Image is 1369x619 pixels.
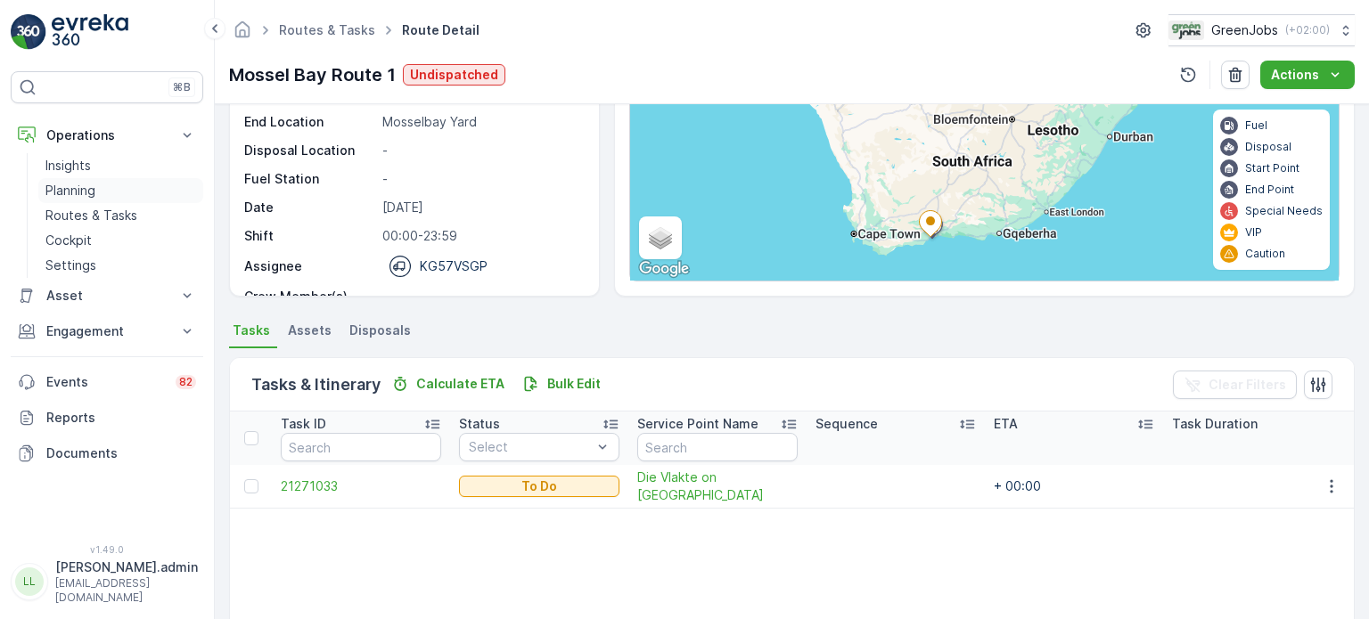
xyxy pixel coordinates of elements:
p: Select [469,438,592,456]
p: Planning [45,182,95,200]
p: - [382,170,579,188]
img: logo_light-DOdMpM7g.png [52,14,128,50]
p: ETA [994,415,1018,433]
img: Green_Jobs_Logo.png [1168,20,1204,40]
a: Settings [38,253,203,278]
button: Undispatched [403,64,505,86]
a: Events82 [11,364,203,400]
a: Homepage [233,27,252,42]
p: Bulk Edit [547,375,601,393]
button: To Do [459,476,619,497]
span: Disposals [349,322,411,339]
span: Die Vlakte on [GEOGRAPHIC_DATA] [637,468,798,504]
img: Google [635,257,693,281]
p: Assignee [244,257,302,275]
input: Search [637,433,798,461]
p: ⌘B [173,80,191,94]
p: To Do [521,477,557,495]
button: Bulk Edit [515,373,608,395]
p: Asset [46,287,168,305]
a: Layers [641,218,680,257]
p: Fuel [1245,118,1267,133]
p: Engagement [46,322,168,340]
button: Clear Filters [1173,371,1297,399]
p: Mossel Bay Route 1 [229,61,396,88]
p: Fuel Station [244,170,375,188]
p: Start Point [1245,161,1299,175]
p: Insights [45,157,91,175]
a: Planning [38,178,203,203]
p: Calculate ETA [416,375,504,393]
a: 21271033 [281,477,441,495]
p: Operations [46,126,168,144]
input: Search [281,433,441,461]
span: Tasks [233,322,270,339]
p: [EMAIL_ADDRESS][DOMAIN_NAME] [55,576,198,605]
span: v 1.49.0 [11,544,203,555]
p: - [382,288,579,305]
p: Caution [1245,247,1285,261]
p: Service Point Name [637,415,758,433]
button: GreenJobs(+02:00) [1168,14,1355,46]
p: Settings [45,257,96,274]
p: Status [459,415,500,433]
p: Date [244,199,375,216]
a: Routes & Tasks [38,203,203,228]
span: Route Detail [398,21,483,39]
a: Reports [11,400,203,436]
p: - [382,142,579,159]
div: LL [15,567,44,596]
p: Events [46,373,165,391]
p: End Point [1245,183,1294,197]
p: Sequence [816,415,878,433]
p: Mosselbay Yard [382,113,579,131]
a: Die Vlakte on Friemersheim Road [637,468,798,504]
span: Assets [288,322,332,339]
p: Documents [46,444,196,462]
div: Toggle Row Selected [244,479,258,493]
p: KG57VSGP [420,257,488,275]
p: Disposal [1245,140,1291,154]
button: Actions [1260,61,1355,89]
p: End Location [244,113,375,131]
button: LL[PERSON_NAME].admin[EMAIL_ADDRESS][DOMAIN_NAME] [11,558,203,605]
p: Crew Member(s) [244,288,375,305]
p: Special Needs [1245,204,1323,218]
p: [PERSON_NAME].admin [55,558,198,576]
p: Task ID [281,415,326,433]
p: Tasks & Itinerary [251,372,381,397]
a: Cockpit [38,228,203,253]
p: VIP [1245,225,1262,240]
a: Insights [38,153,203,178]
p: GreenJobs [1211,21,1278,39]
p: ( +02:00 ) [1285,23,1330,37]
p: Task Duration [1172,415,1258,433]
p: Disposal Location [244,142,375,159]
a: Documents [11,436,203,471]
button: Engagement [11,314,203,349]
p: Actions [1271,66,1319,84]
img: logo [11,14,46,50]
button: Calculate ETA [384,373,512,395]
p: Shift [244,227,375,245]
p: Clear Filters [1209,376,1286,394]
button: Operations [11,118,203,153]
button: Asset [11,278,203,314]
p: Cockpit [45,232,92,249]
p: Reports [46,409,196,427]
p: 00:00-23:59 [382,227,579,245]
a: Open this area in Google Maps (opens a new window) [635,257,693,281]
a: Routes & Tasks [279,22,375,37]
p: [DATE] [382,199,579,216]
p: 82 [179,375,193,389]
p: Undispatched [410,66,498,84]
p: Routes & Tasks [45,207,137,224]
td: + 00:00 [985,465,1163,509]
